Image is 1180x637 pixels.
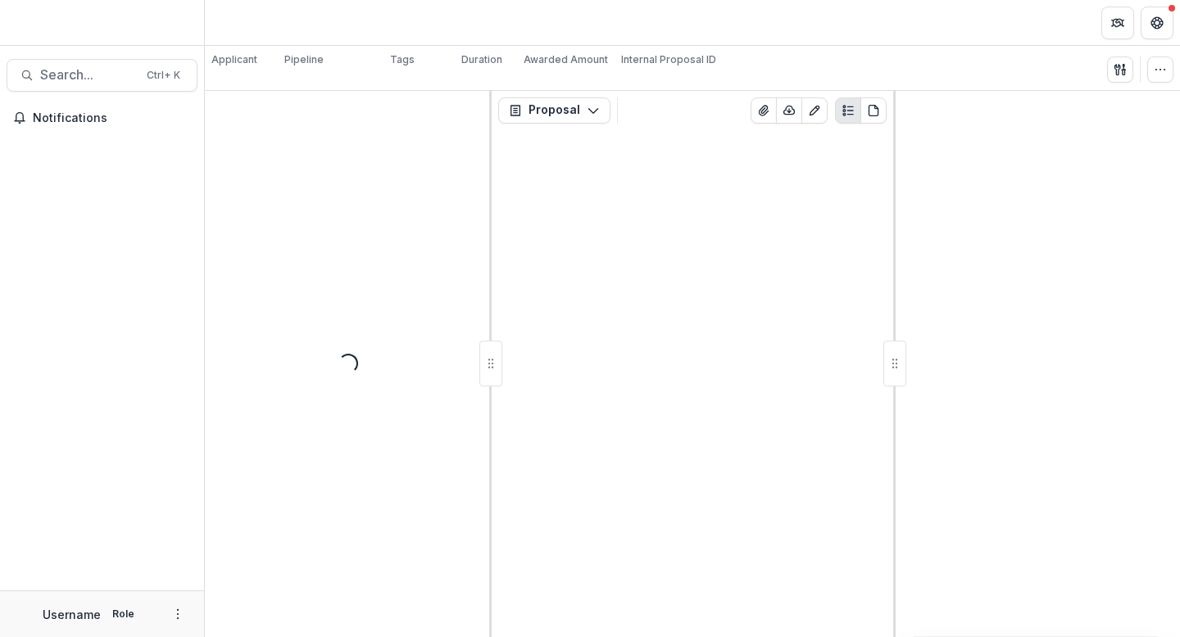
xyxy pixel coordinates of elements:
[211,52,257,67] p: Applicant
[107,607,139,621] p: Role
[390,52,415,67] p: Tags
[143,66,184,84] div: Ctrl + K
[498,97,610,124] button: Proposal
[524,52,608,67] p: Awarded Amount
[284,52,324,67] p: Pipeline
[1141,7,1173,39] button: Get Help
[33,111,191,125] span: Notifications
[168,604,188,624] button: More
[7,105,197,131] button: Notifications
[40,67,137,83] span: Search...
[751,97,777,124] button: View Attached Files
[621,52,716,67] p: Internal Proposal ID
[43,606,101,623] p: Username
[461,52,502,67] p: Duration
[801,97,828,124] button: Edit as form
[7,59,197,92] button: Search...
[1101,7,1134,39] button: Partners
[835,97,861,124] button: Plaintext view
[860,97,887,124] button: PDF view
